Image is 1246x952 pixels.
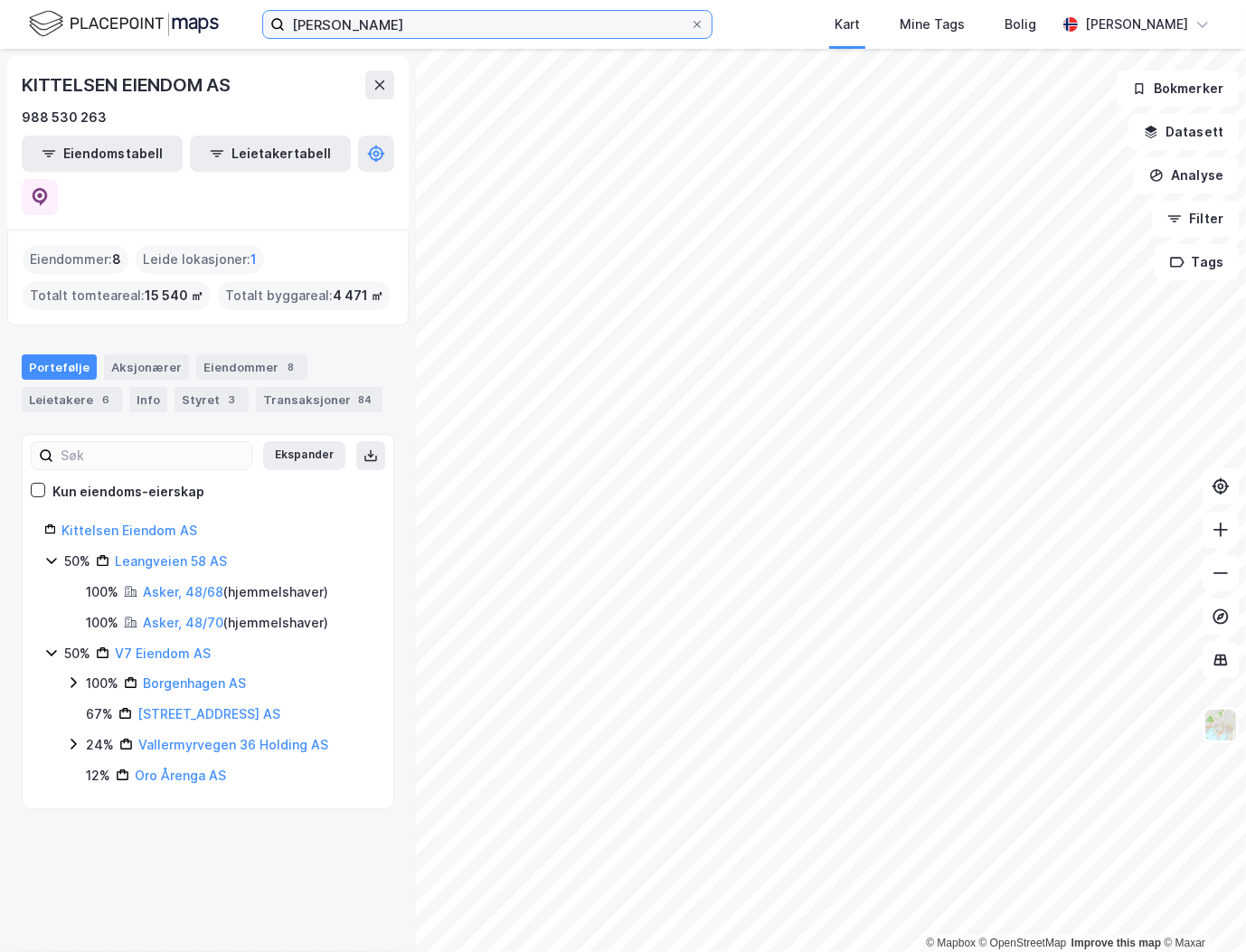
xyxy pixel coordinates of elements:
div: Kart [835,14,860,35]
div: 988 530 263 [22,107,107,128]
img: logo.f888ab2527a4732fd821a326f86c7f29.svg [29,8,219,40]
button: Analyse [1134,157,1239,193]
button: Eiendomstabell [22,136,183,172]
div: Leide lokasjoner : [136,245,264,274]
div: Eiendommer [196,354,307,380]
a: Mapbox [926,937,976,949]
div: Bolig [1005,14,1036,35]
div: Mine Tags [900,14,965,35]
img: Z [1204,708,1238,742]
div: 100% [86,612,118,634]
input: Søk på adresse, matrikkel, gårdeiere, leietakere eller personer [285,11,690,38]
a: Vallermyrvegen 36 Holding AS [138,737,328,752]
div: 50% [64,551,90,572]
span: 15 540 ㎡ [145,285,203,306]
button: Filter [1152,201,1239,237]
div: Kun eiendoms-eierskap [52,481,204,503]
div: Transaksjoner [256,387,382,412]
a: Leangveien 58 AS [115,553,227,569]
div: Styret [175,387,249,412]
div: ( hjemmelshaver ) [143,581,328,603]
div: Info [129,387,167,412]
div: 12% [86,765,110,787]
div: 50% [64,643,90,665]
div: Portefølje [22,354,97,380]
button: Leietakertabell [190,136,351,172]
div: [PERSON_NAME] [1085,14,1188,35]
div: 3 [223,391,241,409]
span: 4 471 ㎡ [333,285,383,306]
button: Bokmerker [1117,71,1239,107]
div: 100% [86,673,118,694]
button: Tags [1155,244,1239,280]
div: Aksjonærer [104,354,189,380]
button: Ekspander [263,441,345,470]
div: 67% [86,703,113,725]
div: 6 [97,391,115,409]
div: Totalt byggareal : [218,281,391,310]
div: 8 [282,358,300,376]
div: 100% [86,581,118,603]
div: Totalt tomteareal : [23,281,211,310]
div: KITTELSEN EIENDOM AS [22,71,234,99]
div: 84 [354,391,375,409]
div: Eiendommer : [23,245,128,274]
a: Oro Årenga AS [135,768,226,783]
input: Søk [53,442,251,469]
span: 1 [250,249,257,270]
div: ( hjemmelshaver ) [143,612,328,634]
div: 24% [86,734,114,756]
a: [STREET_ADDRESS] AS [137,706,280,721]
a: Asker, 48/70 [143,615,223,630]
button: Datasett [1128,114,1239,150]
a: Kittelsen Eiendom AS [61,523,197,538]
div: Leietakere [22,387,122,412]
a: V7 Eiendom AS [115,646,211,661]
span: 8 [112,249,121,270]
a: OpenStreetMap [979,937,1067,949]
a: Borgenhagen AS [143,675,246,691]
iframe: Chat Widget [1156,865,1246,952]
a: Asker, 48/68 [143,584,223,599]
a: Improve this map [1071,937,1161,949]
